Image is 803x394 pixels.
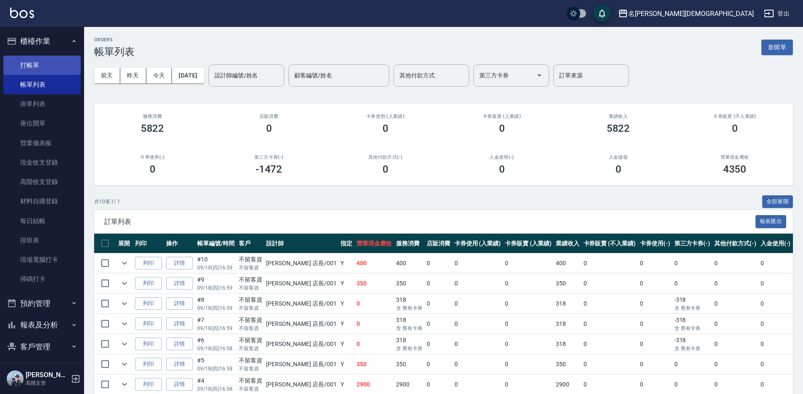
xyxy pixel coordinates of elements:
button: 列印 [135,338,162,351]
td: 0 [758,354,793,374]
th: 卡券使用(-) [638,234,672,253]
td: 0 [712,274,758,293]
td: 318 [554,294,581,314]
td: 0 [503,294,554,314]
button: 名[PERSON_NAME][DEMOGRAPHIC_DATA] [615,5,757,22]
h2: 卡券使用(-) [104,154,201,160]
button: 新開單 [761,40,793,55]
td: 0 [581,354,638,374]
button: 客戶管理 [3,336,81,358]
button: 櫃檯作業 [3,30,81,52]
td: 0 [581,314,638,334]
td: 0 [758,314,793,334]
th: 店販消費 [425,234,452,253]
td: Y [338,274,354,293]
td: 0 [638,354,672,374]
td: 0 [452,334,503,354]
button: expand row [118,257,131,269]
p: 不留客資 [239,304,262,312]
td: 0 [581,274,638,293]
h2: 入金使用(-) [454,154,550,160]
p: 含 舊有卡券 [396,304,423,312]
td: 0 [503,274,554,293]
td: 0 [452,354,503,374]
div: 不留客資 [239,255,262,264]
a: 帳單列表 [3,75,81,94]
td: -318 [672,294,713,314]
th: 業績收入 [554,234,581,253]
button: 列印 [135,277,162,290]
a: 營業儀表板 [3,133,81,153]
button: 列印 [135,317,162,330]
h2: 卡券使用 (入業績) [337,114,433,119]
td: 0 [425,334,452,354]
div: 名[PERSON_NAME][DEMOGRAPHIC_DATA] [628,8,754,19]
h3: 0 [266,122,272,134]
td: 350 [394,354,425,374]
p: 09/18 (四) 16:58 [197,385,235,393]
h2: 卡券販賣 (不入業績) [687,114,783,119]
button: expand row [118,358,131,370]
a: 報表匯出 [755,217,787,225]
h3: 5822 [141,122,164,134]
button: 預約管理 [3,293,81,314]
td: 0 [425,253,452,273]
img: Logo [10,8,34,18]
th: 營業現金應收 [354,234,394,253]
td: 0 [672,354,713,374]
td: 0 [425,314,452,334]
p: 高階主管 [26,379,69,387]
div: 不留客資 [239,295,262,304]
a: 掛單列表 [3,94,81,114]
td: [PERSON_NAME] 店長 /001 [264,354,338,374]
p: 不留客資 [239,264,262,272]
p: 含 舊有卡券 [396,345,423,352]
td: #5 [195,354,237,374]
h3: 5822 [607,122,630,134]
td: 0 [712,334,758,354]
th: 客戶 [237,234,264,253]
p: 09/18 (四) 16:59 [197,264,235,272]
button: Open [533,69,546,82]
td: 0 [452,253,503,273]
td: 0 [503,354,554,374]
button: expand row [118,277,131,290]
td: Y [338,314,354,334]
a: 現場電腦打卡 [3,250,81,269]
td: 400 [394,253,425,273]
button: 員工及薪資 [3,357,81,379]
td: 318 [394,294,425,314]
th: 入金使用(-) [758,234,793,253]
p: 不留客資 [239,284,262,292]
td: 0 [452,314,503,334]
td: 0 [581,253,638,273]
div: 不留客資 [239,376,262,385]
td: 0 [638,314,672,334]
td: -318 [672,334,713,354]
td: 0 [581,294,638,314]
td: 400 [554,253,581,273]
button: 昨天 [120,68,146,83]
p: 09/18 (四) 16:59 [197,304,235,312]
th: 帳單編號/時間 [195,234,237,253]
td: 0 [638,334,672,354]
h5: [PERSON_NAME] [26,371,69,379]
th: 服務消費 [394,234,425,253]
td: 0 [425,294,452,314]
h3: 服務消費 [104,114,201,119]
p: 不留客資 [239,345,262,352]
a: 詳情 [166,338,193,351]
th: 指定 [338,234,354,253]
button: 列印 [135,297,162,310]
h2: 第三方卡券(-) [221,154,317,160]
h2: 營業現金應收 [687,154,783,160]
td: #10 [195,253,237,273]
td: 0 [672,274,713,293]
p: 09/18 (四) 16:59 [197,284,235,292]
a: 詳情 [166,257,193,270]
th: 操作 [164,234,195,253]
a: 現金收支登錄 [3,153,81,172]
td: #6 [195,334,237,354]
h2: 業績收入 [570,114,666,119]
td: 0 [712,253,758,273]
